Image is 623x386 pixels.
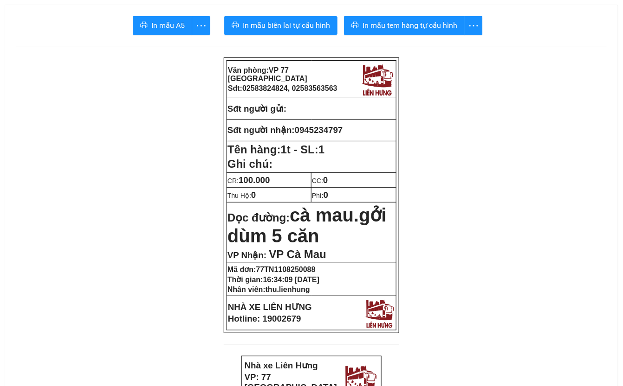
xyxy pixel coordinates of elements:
[269,248,326,260] span: VP Cà Mau
[464,16,483,35] button: more
[227,250,266,260] span: VP Nhận:
[228,66,307,82] span: VP 77 [GEOGRAPHIC_DATA]
[227,266,316,273] strong: Mã đơn:
[227,205,387,246] span: cà mau.gởi dùm 5 căn
[323,175,328,185] span: 0
[344,16,465,35] button: printerIn mẫu tem hàng tự cấu hình
[228,302,312,312] strong: NHÀ XE LIÊN HƯNG
[133,16,192,35] button: printerIn mẫu A5
[227,285,310,293] strong: Nhân viên:
[312,192,328,199] span: Phí:
[360,62,395,97] img: logo
[295,125,343,135] span: 0945234797
[227,104,286,114] strong: Sđt người gửi:
[351,21,359,30] span: printer
[227,177,270,184] span: CR:
[224,16,337,35] button: printerIn mẫu biên lai tự cấu hình
[245,361,318,370] strong: Nhà xe Liên Hưng
[242,84,337,92] span: 02583824824, 02583563563
[228,84,337,92] strong: Sđt:
[363,297,396,329] img: logo
[266,285,310,293] span: thu.lienhung
[281,143,325,156] span: 1t - SL:
[227,211,387,245] strong: Dọc đường:
[192,20,210,32] span: more
[239,175,270,185] span: 100.000
[256,266,316,273] span: 77TN1108250088
[232,21,239,30] span: printer
[228,66,307,82] strong: Văn phòng:
[192,16,210,35] button: more
[324,190,328,200] span: 0
[228,314,301,323] strong: Hotline: 19002679
[243,19,330,31] span: In mẫu biên lai tự cấu hình
[227,125,295,135] strong: Sđt người nhận:
[227,192,256,199] span: Thu Hộ:
[151,19,185,31] span: In mẫu A5
[140,21,148,30] span: printer
[465,20,482,32] span: more
[251,190,256,200] span: 0
[227,276,319,284] strong: Thời gian:
[318,143,324,156] span: 1
[227,158,273,170] span: Ghi chú:
[227,143,324,156] strong: Tên hàng:
[312,177,328,184] span: CC:
[363,19,457,31] span: In mẫu tem hàng tự cấu hình
[263,276,320,284] span: 16:34:09 [DATE]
